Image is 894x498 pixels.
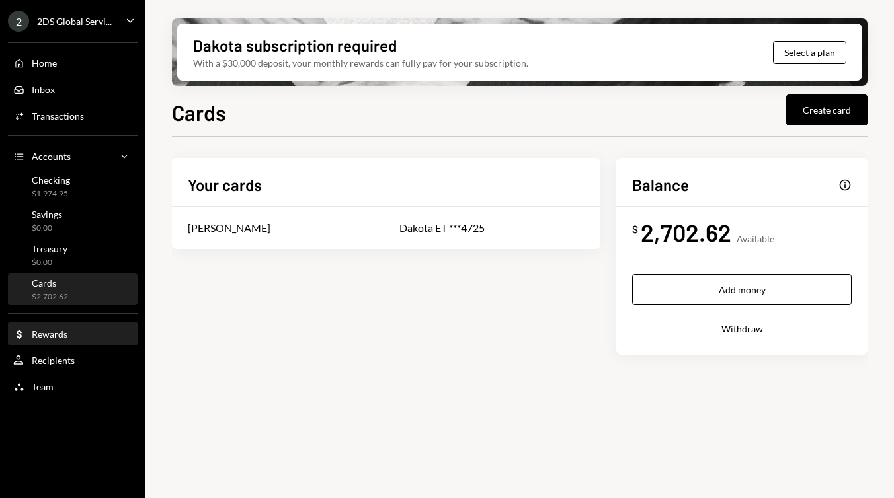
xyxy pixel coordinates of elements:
h2: Your cards [188,174,262,196]
button: Create card [786,94,868,125]
a: Checking$1,974.95 [8,170,138,202]
button: Add money [632,274,852,305]
div: $1,974.95 [32,188,70,199]
div: 2DS Global Servi... [37,16,112,27]
a: Inbox [8,77,138,101]
div: $ [632,223,638,236]
a: Recipients [8,348,138,372]
a: Cards$2,702.62 [8,273,138,305]
div: Dakota ET ***4725 [399,220,585,236]
a: Treasury$0.00 [8,239,138,271]
div: Inbox [32,84,55,95]
a: Savings$0.00 [8,205,138,236]
a: Rewards [8,322,138,345]
div: 2 [8,11,29,32]
a: Home [8,51,138,75]
a: Accounts [8,144,138,168]
div: Available [737,233,774,244]
button: Withdraw [632,313,852,344]
div: Recipients [32,355,75,366]
div: $2,702.62 [32,291,68,302]
div: Home [32,57,57,69]
div: Accounts [32,151,71,162]
div: $0.00 [32,257,67,268]
div: Treasury [32,243,67,254]
div: Cards [32,277,68,289]
h1: Cards [172,99,226,125]
div: Savings [32,209,62,220]
div: Team [32,381,54,392]
div: Transactions [32,110,84,122]
div: Checking [32,174,70,186]
div: 2,702.62 [641,217,731,247]
div: Rewards [32,328,67,339]
button: Select a plan [773,41,846,64]
a: Team [8,374,138,398]
div: [PERSON_NAME] [188,220,270,236]
div: Dakota subscription required [193,34,397,56]
div: With a $30,000 deposit, your monthly rewards can fully pay for your subscription. [193,56,528,70]
h2: Balance [632,174,689,196]
div: $0.00 [32,223,62,234]
a: Transactions [8,104,138,127]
